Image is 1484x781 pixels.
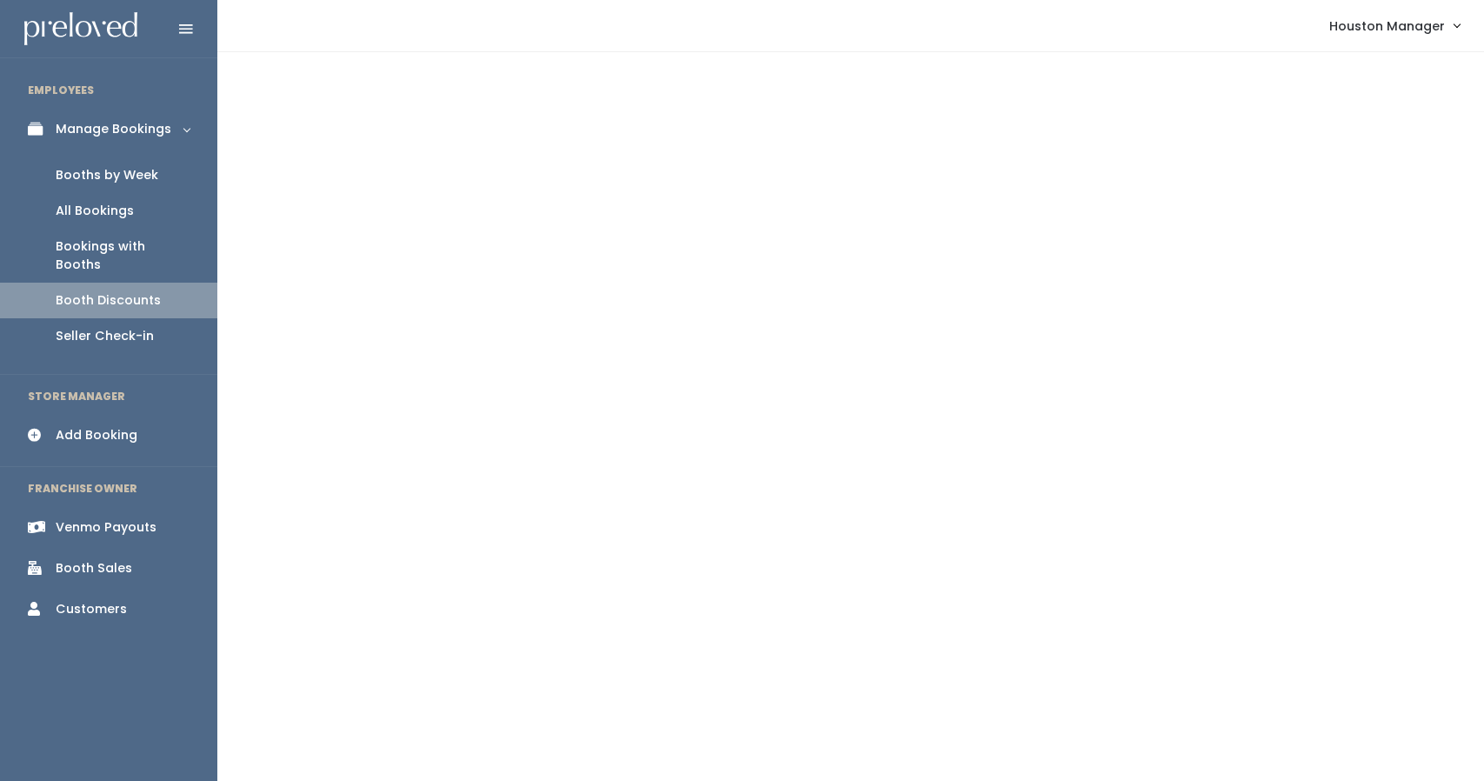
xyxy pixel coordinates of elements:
div: Seller Check-in [56,327,154,345]
div: All Bookings [56,202,134,220]
div: Add Booking [56,426,137,444]
div: Customers [56,600,127,618]
div: Booth Sales [56,559,132,577]
div: Booths by Week [56,166,158,184]
div: Manage Bookings [56,120,171,138]
a: Houston Manager [1312,7,1477,44]
div: Booth Discounts [56,291,161,310]
div: Venmo Payouts [56,518,156,537]
div: Bookings with Booths [56,237,190,274]
span: Houston Manager [1329,17,1445,36]
img: preloved logo [24,12,137,46]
